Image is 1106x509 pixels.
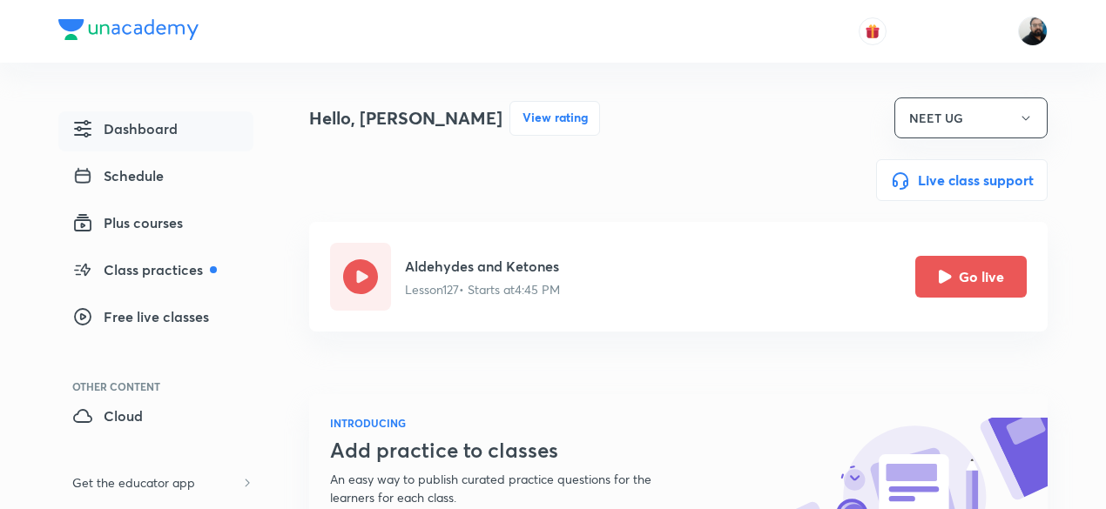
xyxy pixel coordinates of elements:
button: NEET UG [894,97,1048,138]
a: Company Logo [58,19,199,44]
img: avatar [865,23,880,39]
button: avatar [859,17,887,45]
p: Lesson 127 • Starts at 4:45 PM [405,280,560,298]
span: Cloud [72,405,143,426]
p: An easy way to publish curated practice questions for the learners for each class. [330,470,694,506]
h3: Add practice to classes [330,438,694,463]
a: Class practices [58,252,253,292]
a: Plus courses [58,205,253,245]
span: Free live classes [72,306,209,327]
span: Schedule [72,165,164,186]
a: Cloud [58,398,253,439]
h5: Aldehydes and Ketones [405,256,560,277]
button: Go live [915,256,1027,298]
button: View rating [509,101,600,136]
h4: Hello, [PERSON_NAME] [309,105,502,131]
h6: INTRODUCING [330,415,694,431]
img: Company Logo [58,19,199,40]
a: Dashboard [58,111,253,151]
div: Other Content [72,381,253,392]
span: Class practices [72,259,217,280]
a: Free live classes [58,299,253,339]
span: Dashboard [72,118,178,139]
h6: Get the educator app [58,466,209,499]
a: Schedule [58,158,253,198]
span: Plus courses [72,212,183,233]
img: Sumit Kumar Agrawal [1018,17,1048,46]
button: Live class support [876,159,1048,201]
